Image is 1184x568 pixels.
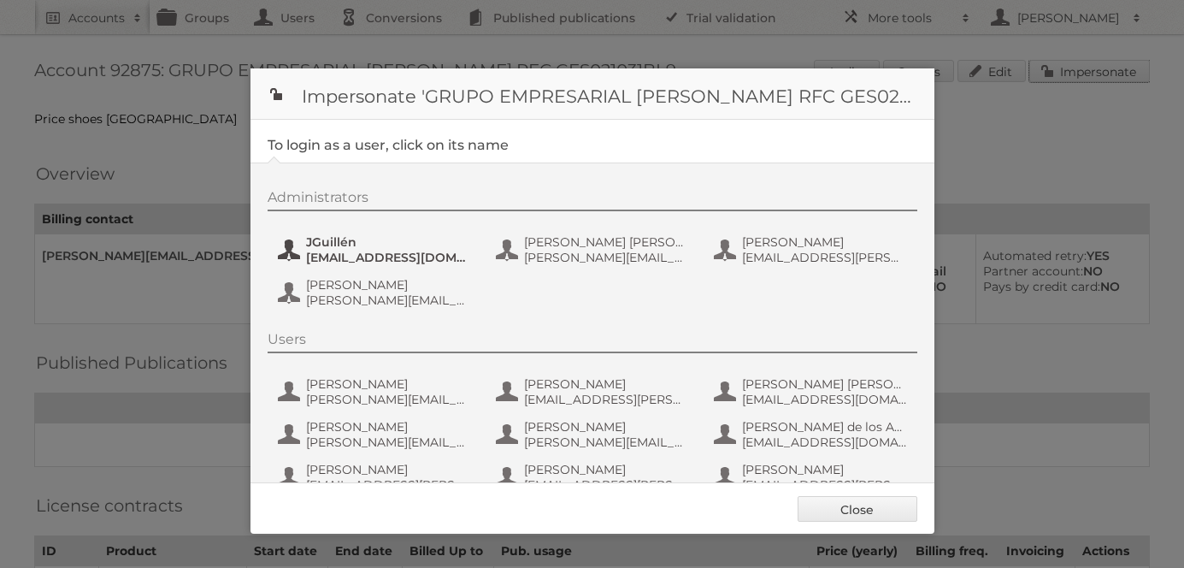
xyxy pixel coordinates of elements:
span: [PERSON_NAME] [306,419,472,435]
div: Users [268,331,917,353]
span: [PERSON_NAME] [PERSON_NAME] [PERSON_NAME] [524,234,690,250]
span: JGuillén [306,234,472,250]
button: [PERSON_NAME] [EMAIL_ADDRESS][PERSON_NAME][DOMAIN_NAME] [276,460,477,494]
span: [PERSON_NAME][EMAIL_ADDRESS][PERSON_NAME][DOMAIN_NAME] [524,250,690,265]
span: [PERSON_NAME][EMAIL_ADDRESS][PERSON_NAME][DOMAIN_NAME] [306,435,472,450]
button: [PERSON_NAME] [EMAIL_ADDRESS][PERSON_NAME][DOMAIN_NAME] [712,233,913,267]
span: [PERSON_NAME] [306,462,472,477]
span: [PERSON_NAME] [742,234,908,250]
span: [PERSON_NAME] [306,376,472,392]
span: [PERSON_NAME][EMAIL_ADDRESS][PERSON_NAME][DOMAIN_NAME] [306,293,472,308]
span: [PERSON_NAME][EMAIL_ADDRESS][PERSON_NAME][DOMAIN_NAME] [306,392,472,407]
button: [PERSON_NAME] [EMAIL_ADDRESS][PERSON_NAME][DOMAIN_NAME] [494,460,695,494]
span: [EMAIL_ADDRESS][DOMAIN_NAME] [306,250,472,265]
span: [PERSON_NAME] [306,277,472,293]
a: Close [798,496,917,522]
span: [EMAIL_ADDRESS][PERSON_NAME][DOMAIN_NAME] [742,250,908,265]
span: [PERSON_NAME] de los Angeles [PERSON_NAME] [742,419,908,435]
button: [PERSON_NAME] [EMAIL_ADDRESS][PERSON_NAME][DOMAIN_NAME] [494,375,695,409]
span: [EMAIL_ADDRESS][PERSON_NAME][DOMAIN_NAME] [524,477,690,493]
span: [PERSON_NAME] [524,419,690,435]
div: Administrators [268,189,917,211]
button: [PERSON_NAME] [PERSON_NAME][EMAIL_ADDRESS][PERSON_NAME][DOMAIN_NAME] [276,417,477,452]
span: [EMAIL_ADDRESS][DOMAIN_NAME] [742,435,908,450]
button: [PERSON_NAME] [PERSON_NAME][EMAIL_ADDRESS][PERSON_NAME][DOMAIN_NAME] [276,375,477,409]
span: [EMAIL_ADDRESS][PERSON_NAME][DOMAIN_NAME] [524,392,690,407]
span: [PERSON_NAME] [742,462,908,477]
span: [EMAIL_ADDRESS][DOMAIN_NAME] [742,392,908,407]
button: [PERSON_NAME] [PERSON_NAME][EMAIL_ADDRESS][PERSON_NAME][DOMAIN_NAME] [494,417,695,452]
button: [PERSON_NAME] [EMAIL_ADDRESS][PERSON_NAME][DOMAIN_NAME] [712,460,913,494]
span: [PERSON_NAME][EMAIL_ADDRESS][PERSON_NAME][DOMAIN_NAME] [524,435,690,450]
h1: Impersonate 'GRUPO EMPRESARIAL [PERSON_NAME] RFC GES021031BL9' [250,68,934,120]
button: [PERSON_NAME] [PERSON_NAME] [PERSON_NAME] [PERSON_NAME][EMAIL_ADDRESS][PERSON_NAME][DOMAIN_NAME] [494,233,695,267]
span: [EMAIL_ADDRESS][PERSON_NAME][DOMAIN_NAME] [742,477,908,493]
button: [PERSON_NAME] [PERSON_NAME] [PERSON_NAME] [EMAIL_ADDRESS][DOMAIN_NAME] [712,375,913,409]
span: [PERSON_NAME] [524,376,690,392]
button: [PERSON_NAME] [PERSON_NAME][EMAIL_ADDRESS][PERSON_NAME][DOMAIN_NAME] [276,275,477,310]
span: [PERSON_NAME] [524,462,690,477]
span: [EMAIL_ADDRESS][PERSON_NAME][DOMAIN_NAME] [306,477,472,493]
button: JGuillén [EMAIL_ADDRESS][DOMAIN_NAME] [276,233,477,267]
button: [PERSON_NAME] de los Angeles [PERSON_NAME] [EMAIL_ADDRESS][DOMAIN_NAME] [712,417,913,452]
span: [PERSON_NAME] [PERSON_NAME] [PERSON_NAME] [742,376,908,392]
legend: To login as a user, click on its name [268,137,509,153]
